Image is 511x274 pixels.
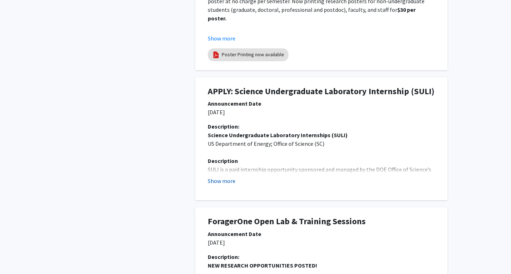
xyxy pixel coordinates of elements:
button: Show more [208,34,235,43]
div: Description: [208,253,435,261]
strong: NEW RESEARCH OPPORTUNITIES POSTED! [208,262,317,269]
iframe: Chat [5,242,31,269]
div: Announcement Date [208,99,435,108]
h1: ForagerOne Open Lab & Training Sessions [208,216,435,227]
strong: Science Undergraduate Laboratory Internships (SULI) [208,131,348,139]
p: [DATE] [208,238,435,247]
strong: Description [208,157,238,164]
h1: APPLY: Science Undergraduate Laboratory Internship (SULI) [208,86,435,97]
p: US Department of Energy; Office of Science (SC) [208,139,435,148]
button: Show more [208,177,235,185]
strong: $30 per poster. [208,6,417,22]
p: [DATE] [208,108,435,116]
div: Description: [208,122,435,131]
img: pdf_icon.png [212,51,220,59]
div: Announcement Date [208,230,435,238]
a: Poster Printing now available [222,51,284,58]
p: SULI is a paid internship opportunity sponsored and managed by the DOE Office of Science’s Office... [208,165,435,225]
